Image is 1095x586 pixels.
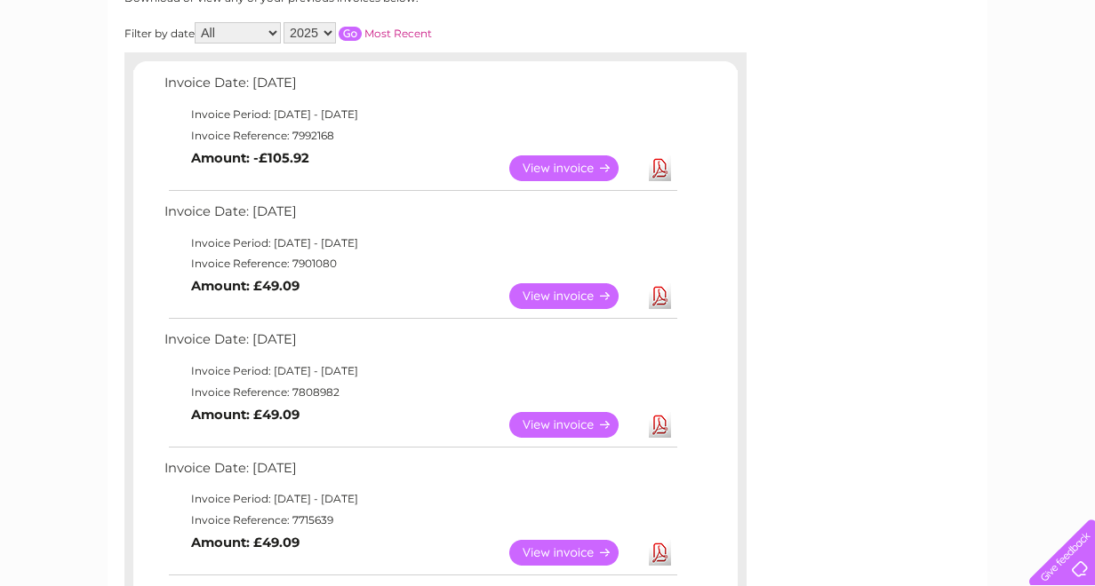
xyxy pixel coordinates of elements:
a: Blog [940,75,966,89]
b: Amount: £49.09 [191,278,300,294]
a: Download [649,155,671,181]
td: Invoice Reference: 7992168 [160,125,680,146]
td: Invoice Period: [DATE] - [DATE] [160,104,680,125]
div: Clear Business is a trading name of Verastar Limited (registered in [GEOGRAPHIC_DATA] No. 3667643... [129,10,969,86]
a: View [509,540,640,566]
td: Invoice Reference: 7715639 [160,510,680,531]
a: Telecoms [876,75,930,89]
a: View [509,283,640,309]
a: Log out [1036,75,1078,89]
a: Download [649,412,671,438]
td: Invoice Reference: 7901080 [160,253,680,274]
div: Filter by date [124,22,591,44]
td: Invoice Reference: 7808982 [160,382,680,403]
a: Download [649,540,671,566]
td: Invoice Period: [DATE] - [DATE] [160,488,680,510]
td: Invoice Date: [DATE] [160,328,680,360]
b: Amount: £49.09 [191,407,300,423]
td: Invoice Period: [DATE] - [DATE] [160,233,680,254]
a: Energy [827,75,866,89]
img: logo.png [38,46,129,100]
a: View [509,155,640,181]
b: Amount: -£105.92 [191,150,309,166]
td: Invoice Period: [DATE] - [DATE] [160,360,680,382]
a: View [509,412,640,438]
a: Contact [977,75,1020,89]
b: Amount: £49.09 [191,535,300,550]
td: Invoice Date: [DATE] [160,71,680,104]
a: Most Recent [364,27,432,40]
td: Invoice Date: [DATE] [160,200,680,233]
a: Water [782,75,816,89]
a: 0333 014 3131 [760,9,883,31]
td: Invoice Date: [DATE] [160,456,680,489]
a: Download [649,283,671,309]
